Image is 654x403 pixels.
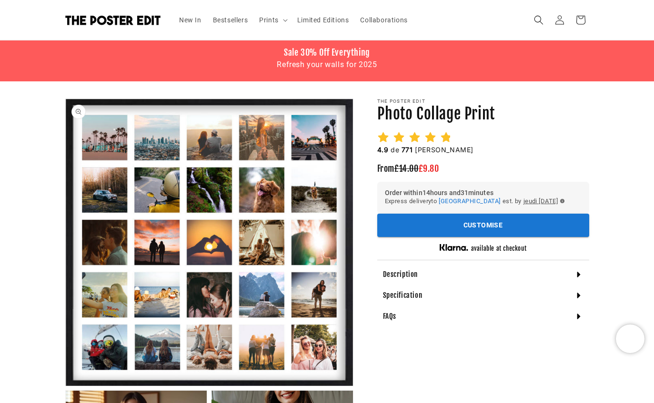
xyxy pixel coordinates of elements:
[297,16,349,24] span: Limited Editions
[173,10,207,30] a: New In
[377,214,589,237] button: Customise
[471,245,527,253] h5: available at checkout
[377,163,589,174] h3: From
[179,16,201,24] span: New In
[383,270,418,279] h4: Description
[354,10,413,30] a: Collaborations
[377,214,589,237] div: outlined primary button group
[383,312,396,321] h4: FAQs
[259,16,279,24] span: Prints
[439,196,500,206] button: [GEOGRAPHIC_DATA]
[419,163,439,174] span: £9.80
[528,10,549,30] summary: Search
[503,196,522,206] span: est. by
[213,16,248,24] span: Bestsellers
[383,291,423,300] h4: Specification
[394,163,419,174] span: £14.00
[360,16,407,24] span: Collaborations
[65,15,161,25] img: The Poster Edit
[523,196,558,206] span: jeudi [DATE]
[377,146,389,154] span: 4.9
[292,10,355,30] a: Limited Editions
[253,10,292,30] summary: Prints
[439,197,500,205] span: [GEOGRAPHIC_DATA]
[385,189,582,196] h6: Order within 14 hours and 31 minutes
[61,11,164,29] a: The Poster Edit
[402,146,413,154] span: 771
[385,196,437,206] span: Express delivery to
[616,324,644,353] iframe: Chatra live chat
[377,145,473,155] h2: de [PERSON_NAME]
[377,104,589,124] h1: Photo Collage Print
[207,10,254,30] a: Bestsellers
[377,98,589,104] p: The Poster Edit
